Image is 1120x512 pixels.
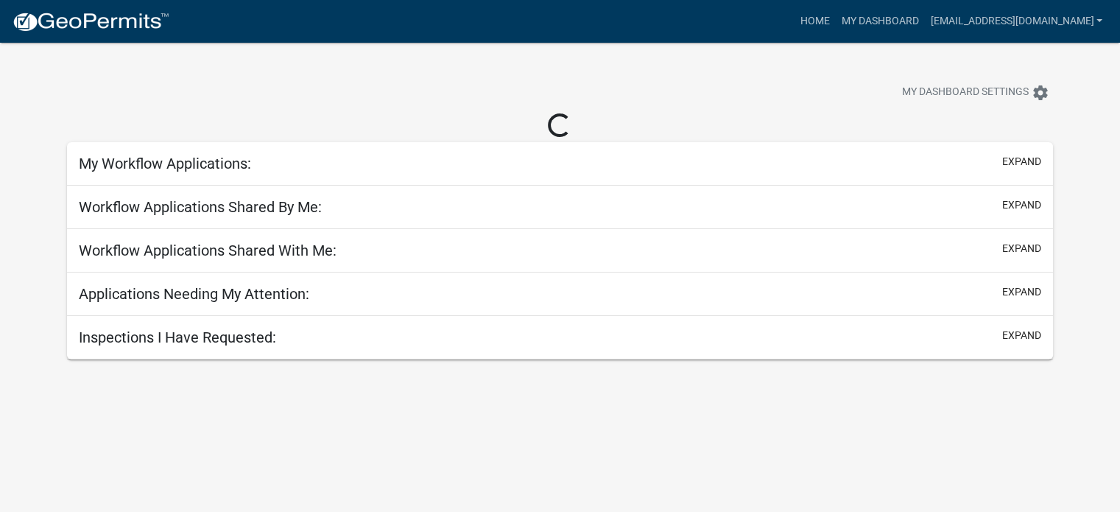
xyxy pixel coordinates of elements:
[1002,328,1041,343] button: expand
[890,78,1061,107] button: My Dashboard Settingssettings
[1002,284,1041,300] button: expand
[79,198,322,216] h5: Workflow Applications Shared By Me:
[1002,154,1041,169] button: expand
[79,242,337,259] h5: Workflow Applications Shared With Me:
[1002,197,1041,213] button: expand
[924,7,1108,35] a: [EMAIL_ADDRESS][DOMAIN_NAME]
[902,84,1029,102] span: My Dashboard Settings
[79,329,276,346] h5: Inspections I Have Requested:
[1032,84,1049,102] i: settings
[1002,241,1041,256] button: expand
[79,285,309,303] h5: Applications Needing My Attention:
[835,7,924,35] a: My Dashboard
[794,7,835,35] a: Home
[79,155,251,172] h5: My Workflow Applications:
